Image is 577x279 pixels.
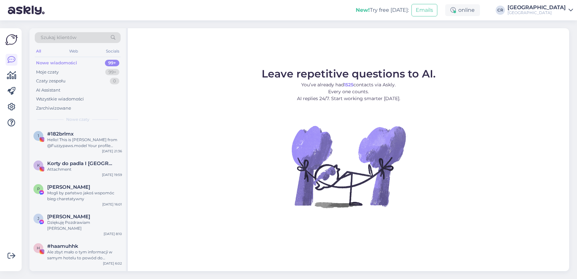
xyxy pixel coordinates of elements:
div: online [445,4,480,16]
span: #182brlmx [47,131,74,137]
p: You’ve already had contacts via Askly. Every one counts. AI replies 24/7. Start working smarter [... [262,81,436,102]
div: Zarchiwizowane [36,105,71,112]
span: P [37,186,40,191]
div: Web [68,47,79,55]
b: New! [356,7,370,13]
span: K [37,163,40,168]
div: 99+ [105,69,119,75]
span: Paweł Tcho [47,184,90,190]
div: All [35,47,42,55]
div: Wszystkie wiadomości [36,96,84,102]
div: [DATE] 19:59 [102,172,122,177]
div: Nowe wiadomości [36,60,77,66]
span: J [37,216,39,221]
div: Hello! This is [PERSON_NAME] from @Fuzzypaws.model Your profile caught our eye We are a world Fam... [47,137,122,149]
div: 0 [110,78,119,84]
div: 99+ [105,60,119,66]
div: [DATE] 8:10 [104,231,122,236]
span: 1 [38,133,39,138]
b: 1525 [344,82,353,88]
span: Leave repetitive questions to AI. [262,67,436,80]
span: Nowe czaty [66,117,90,122]
div: [DATE] 16:01 [102,202,122,207]
a: [GEOGRAPHIC_DATA][GEOGRAPHIC_DATA] [507,5,573,15]
div: [DATE] 6:02 [103,261,122,266]
div: CR [496,6,505,15]
button: Emails [411,4,437,16]
div: [GEOGRAPHIC_DATA] [507,5,566,10]
div: Mogli by państwo jakoś wspomóc bieg charetatywny [47,190,122,202]
div: AI Assistant [36,87,60,94]
div: Socials [105,47,121,55]
span: #haamuhhk [47,243,78,249]
span: h [37,246,40,250]
div: [DATE] 21:36 [102,149,122,154]
div: [GEOGRAPHIC_DATA] [507,10,566,15]
div: Attachment [47,166,122,172]
span: Jacek Dubicki [47,214,90,220]
img: Askly Logo [5,33,18,46]
img: No Chat active [289,107,408,225]
div: Ale zbyt mało o tym informacji w samym hotelu to powód do chwalenia się 😄 [47,249,122,261]
div: Try free [DATE]: [356,6,409,14]
span: Korty do padla I Szczecin [47,161,115,166]
div: Moje czaty [36,69,59,75]
div: Dziękuję Pozdrawiam [PERSON_NAME] [47,220,122,231]
span: Szukaj klientów [41,34,76,41]
div: Czaty zespołu [36,78,66,84]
